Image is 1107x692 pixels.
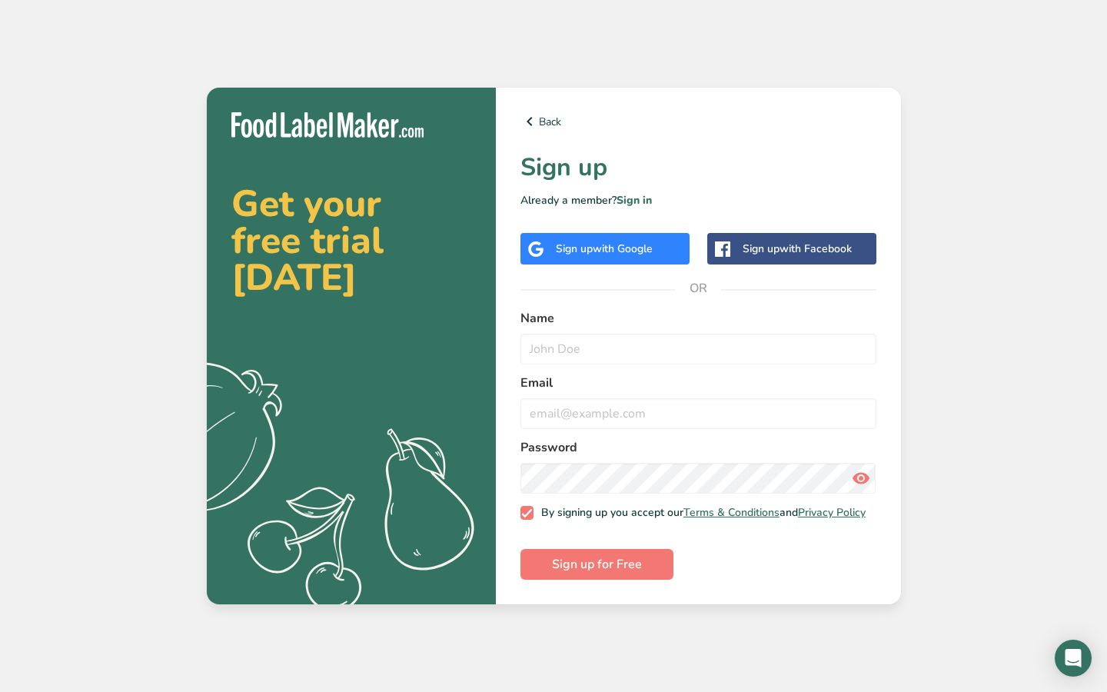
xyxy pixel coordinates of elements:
[617,193,652,208] a: Sign in
[675,265,721,311] span: OR
[520,438,876,457] label: Password
[683,505,780,520] a: Terms & Conditions
[520,334,876,364] input: John Doe
[520,398,876,429] input: email@example.com
[534,506,866,520] span: By signing up you accept our and
[743,241,852,257] div: Sign up
[780,241,852,256] span: with Facebook
[556,241,653,257] div: Sign up
[520,309,876,328] label: Name
[593,241,653,256] span: with Google
[520,149,876,186] h1: Sign up
[231,112,424,138] img: Food Label Maker
[520,374,876,392] label: Email
[1055,640,1092,677] div: Open Intercom Messenger
[520,112,876,131] a: Back
[231,185,471,296] h2: Get your free trial [DATE]
[798,505,866,520] a: Privacy Policy
[552,555,642,574] span: Sign up for Free
[520,549,673,580] button: Sign up for Free
[520,192,876,208] p: Already a member?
